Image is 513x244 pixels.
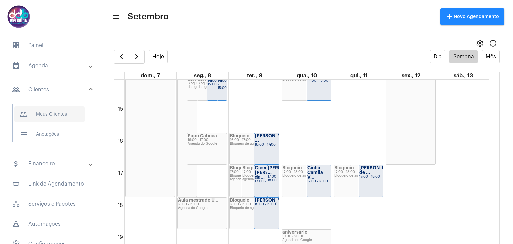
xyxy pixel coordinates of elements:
span: sidenav icon [12,200,20,208]
div: 19 [116,234,124,240]
strong: [PERSON_NAME] de ... [359,166,397,175]
a: 9 de setembro de 2025 [246,72,264,79]
mat-panel-title: Financeiro [12,160,89,168]
div: 16:00 - 17:00 [230,138,279,142]
strong: [PERSON_NAME] ... [268,166,305,175]
strong: Bloqueio [334,166,354,170]
div: Bloqueio de agenda [334,174,383,178]
div: Bloqueio de agenda [230,142,279,146]
div: 17:00 - 18:00 [334,170,383,174]
mat-panel-title: Agenda [12,62,89,70]
div: 17:00 - 18:00 [268,175,279,182]
div: Bloqueio de agenda [230,174,254,181]
button: Dia [430,50,446,63]
div: 15 [117,106,124,112]
img: 5016df74-caca-6049-816a-988d68c8aa82.png [5,3,32,30]
div: Bloqueio de agenda [188,82,206,89]
button: Novo Agendamento [440,8,504,25]
span: Serviços e Pacotes [7,196,93,212]
mat-icon: sidenav icon [12,180,20,188]
mat-icon: sidenav icon [12,86,20,94]
a: 11 de setembro de 2025 [349,72,369,79]
div: 17:00 - 18:00 [307,180,331,184]
strong: Aula mestrado U... [178,198,218,202]
a: 10 de setembro de 2025 [295,72,318,79]
span: Link de Agendamento [7,176,93,192]
div: 17:00 - 18:00 [359,175,383,179]
mat-icon: sidenav icon [12,62,20,70]
div: 16 [116,138,124,144]
div: 17:00 - 18:00 [230,170,254,174]
strong: [PERSON_NAME] ... [255,134,292,143]
strong: Bloqueio [230,166,249,170]
mat-icon: Info [489,39,497,47]
mat-expansion-panel-header: sidenav iconFinanceiro [4,156,100,172]
div: Bloqueio de agenda [198,82,216,89]
div: 16:00 - 17:00 [188,138,226,142]
button: settings [473,37,486,50]
strong: Cintia Camila V... [307,166,323,179]
span: Painel [7,37,93,53]
mat-expansion-panel-header: sidenav iconClientes [4,79,100,100]
div: Agenda do Google [188,142,226,146]
span: Novo Agendamento [446,14,499,19]
strong: Bloqueio [230,134,249,138]
div: 14:00 - 15:00 [208,79,226,86]
span: sidenav icon [12,41,20,49]
span: Meus Clientes [14,106,85,122]
div: 18:00 - 19:00 [230,203,279,206]
div: 14:00 - 15:00 [218,79,226,90]
strong: [PERSON_NAME]... [255,198,296,202]
a: 7 de setembro de 2025 [139,72,161,79]
button: Semana Anterior [114,50,129,64]
span: sidenav icon [12,220,20,228]
mat-icon: sidenav icon [20,130,28,138]
span: Setembro [128,11,169,22]
strong: aniversário [282,230,307,234]
mat-icon: sidenav icon [112,13,119,21]
div: 17:00 - 18:00 [255,180,279,184]
strong: Papo Cabeça [188,134,217,138]
button: Info [486,37,500,50]
button: Próximo Semana [129,50,145,64]
button: Hoje [149,50,168,63]
div: 16:00 - 17:00 [255,143,279,147]
div: Bloqueio de agenda [282,78,331,82]
mat-icon: add [446,13,454,21]
span: Anotações [14,126,85,142]
a: 12 de setembro de 2025 [400,72,422,79]
strong: Cicera [PERSON_NAME] da... [255,166,292,179]
mat-panel-title: Clientes [12,86,89,94]
button: Mês [482,50,500,63]
div: Agenda do Google [282,238,331,242]
mat-expansion-panel-header: sidenav iconAgenda [4,57,100,74]
a: 8 de setembro de 2025 [193,72,212,79]
div: Bloqueio de agenda [230,206,279,210]
div: 19:00 - 20:00 [282,235,331,238]
div: Bloqueio de agenda [282,174,331,178]
div: 14:00 - 15:00 [307,79,331,83]
div: 18:00 - 19:00 [255,203,279,206]
strong: Bloqueio [242,166,262,170]
div: 17:00 - 18:00 [242,170,266,174]
div: sidenav iconClientes [4,100,100,152]
strong: Bloqueio [282,166,302,170]
strong: Bloqueio [230,198,249,202]
mat-icon: sidenav icon [12,160,20,168]
button: Semana [449,50,478,63]
div: Bloqueio de agenda [242,174,266,181]
div: 18:00 - 19:00 [178,203,226,206]
div: 18 [116,202,124,208]
span: settings [476,39,484,47]
div: Agenda do Google [178,206,226,210]
div: 17:00 - 18:00 [282,170,331,174]
div: 17 [117,170,124,176]
a: 13 de setembro de 2025 [452,72,474,79]
span: Automações [7,216,93,232]
mat-icon: sidenav icon [20,110,28,118]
